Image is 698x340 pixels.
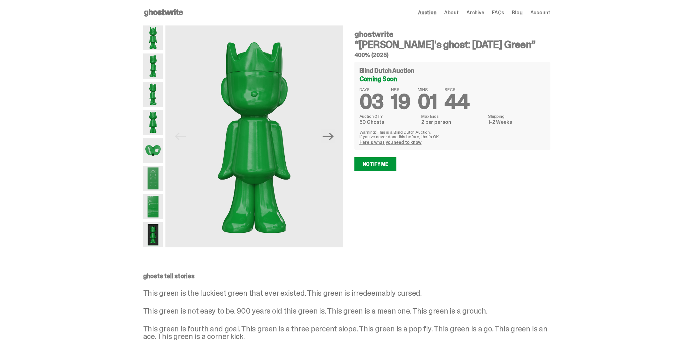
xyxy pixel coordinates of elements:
[391,87,410,92] span: HRS
[418,87,437,92] span: MINS
[143,222,163,247] img: Schrodinger_Green_Hero_13.png
[444,89,470,115] span: 44
[421,120,484,125] dd: 2 per person
[359,139,422,145] a: Here's what you need to know
[359,120,417,125] dd: 50 Ghosts
[444,10,459,15] a: About
[530,10,550,15] a: Account
[359,87,384,92] span: DAYS
[354,39,550,50] h3: “[PERSON_NAME]'s ghost: [DATE] Green”
[143,82,163,107] img: Schrodinger_Green_Hero_3.png
[143,166,163,191] img: Schrodinger_Green_Hero_9.png
[466,10,484,15] a: Archive
[488,114,545,118] dt: Shipping
[354,31,550,38] h4: ghostwrite
[321,129,335,143] button: Next
[354,157,397,171] a: Notify Me
[359,114,417,118] dt: Auction QTY
[359,76,545,82] div: Coming Soon
[492,10,504,15] a: FAQs
[359,130,545,139] p: Warning: This is a Blind Dutch Auction. If you’ve never done this before, that’s OK.
[512,10,522,15] a: Blog
[143,138,163,163] img: Schrodinger_Green_Hero_7.png
[421,114,484,118] dt: Max Bids
[391,89,410,115] span: 19
[359,67,414,74] h4: Blind Dutch Auction
[143,194,163,219] img: Schrodinger_Green_Hero_12.png
[143,289,550,297] p: This green is the luckiest green that ever existed. This green is irredeemably cursed.
[143,307,550,315] p: This green is not easy to be. 900 years old this green is. This green is a mean one. This green i...
[444,87,470,92] span: SECS
[418,89,437,115] span: 01
[143,110,163,135] img: Schrodinger_Green_Hero_6.png
[143,25,163,50] img: Schrodinger_Green_Hero_1.png
[143,53,163,78] img: Schrodinger_Green_Hero_2.png
[488,120,545,125] dd: 1-2 Weeks
[359,89,384,115] span: 03
[165,25,343,247] img: Schrodinger_Green_Hero_1.png
[354,52,550,58] h5: 400% (2025)
[418,10,436,15] a: Auction
[143,273,550,279] p: ghosts tell stories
